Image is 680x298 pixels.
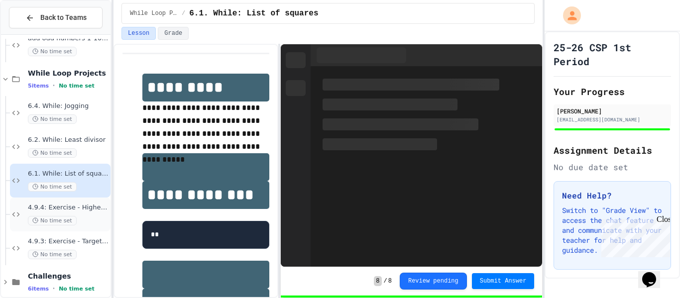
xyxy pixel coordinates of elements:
[130,9,178,17] span: While Loop Projects
[28,83,49,89] span: 5 items
[9,7,103,28] button: Back to Teams
[28,182,77,192] span: No time set
[597,215,670,257] iframe: chat widget
[480,277,527,285] span: Submit Answer
[384,277,387,285] span: /
[400,273,467,290] button: Review pending
[189,7,318,19] span: 6.1. While: List of squares
[562,190,663,201] h3: Need Help?
[554,85,671,99] h2: Your Progress
[53,285,55,293] span: •
[40,12,87,23] span: Back to Teams
[554,40,671,68] h1: 25-26 CSP 1st Period
[28,170,109,178] span: 6.1. While: List of squares
[121,27,156,40] button: Lesson
[374,276,381,286] span: 8
[638,258,670,288] iframe: chat widget
[472,273,535,289] button: Submit Answer
[28,136,109,144] span: 6.2. While: Least divisor
[28,286,49,292] span: 6 items
[28,114,77,124] span: No time set
[28,47,77,56] span: No time set
[4,4,69,63] div: Chat with us now!Close
[53,82,55,90] span: •
[553,4,583,27] div: My Account
[554,143,671,157] h2: Assignment Details
[28,250,77,259] span: No time set
[28,272,109,281] span: Challenges
[562,205,663,255] p: Switch to "Grade View" to access the chat feature and communicate with your teacher for help and ...
[28,34,109,43] span: add odd numbers 1-1000
[28,148,77,158] span: No time set
[557,116,668,123] div: [EMAIL_ADDRESS][DOMAIN_NAME]
[28,203,109,212] span: 4.9.4: Exercise - Higher or Lower I
[557,106,668,115] div: [PERSON_NAME]
[554,161,671,173] div: No due date set
[59,286,95,292] span: No time set
[28,102,109,110] span: 6.4. While: Jogging
[388,277,392,285] span: 8
[158,27,189,40] button: Grade
[28,69,109,78] span: While Loop Projects
[59,83,95,89] span: No time set
[182,9,185,17] span: /
[28,237,109,246] span: 4.9.3: Exercise - Target Sum
[28,216,77,225] span: No time set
